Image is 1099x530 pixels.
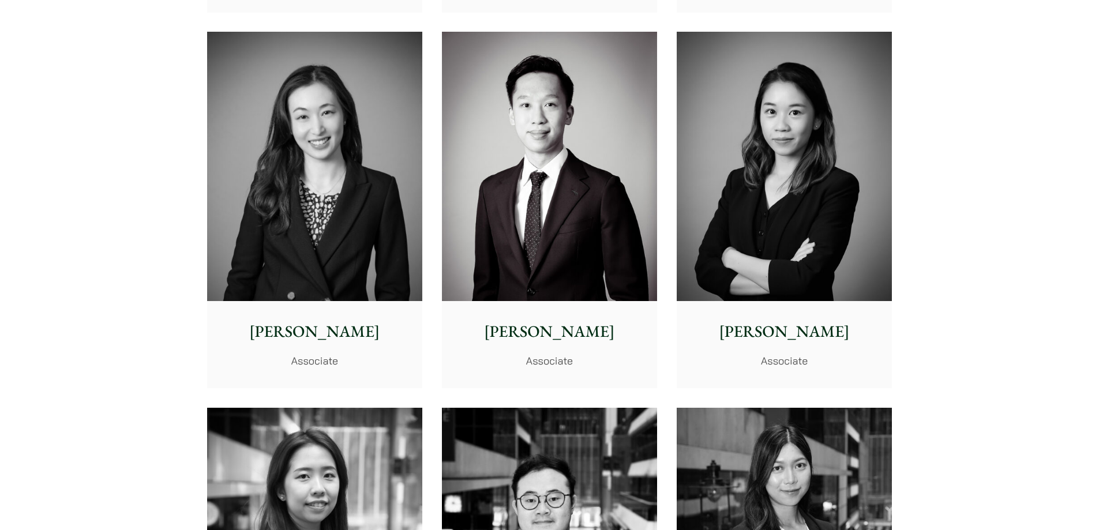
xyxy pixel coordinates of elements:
[216,353,413,369] p: Associate
[207,32,422,388] a: [PERSON_NAME] Associate
[216,319,413,344] p: [PERSON_NAME]
[442,32,657,388] a: [PERSON_NAME] Associate
[686,319,883,344] p: [PERSON_NAME]
[686,353,883,369] p: Associate
[451,353,648,369] p: Associate
[451,319,648,344] p: [PERSON_NAME]
[677,32,892,388] a: [PERSON_NAME] Associate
